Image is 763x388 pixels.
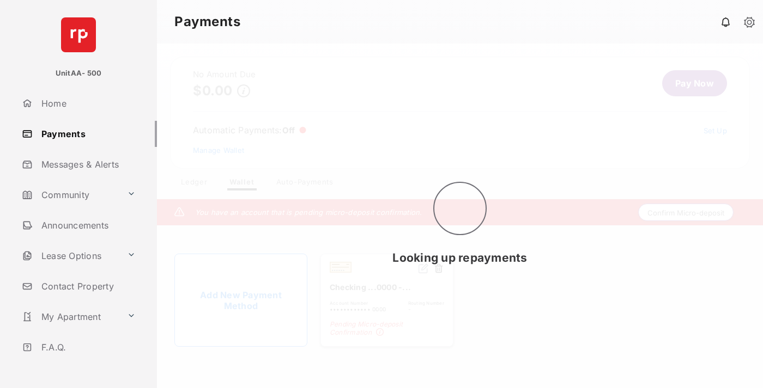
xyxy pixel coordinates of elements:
[392,251,527,264] span: Looking up repayments
[17,151,157,177] a: Messages & Alerts
[17,243,123,269] a: Lease Options
[61,17,96,52] img: svg+xml;base64,PHN2ZyB4bWxucz0iaHR0cDovL3d3dy53My5vcmcvMjAwMC9zdmciIHdpZHRoPSI2NCIgaGVpZ2h0PSI2NC...
[56,68,102,79] p: UnitAA- 500
[17,334,157,360] a: F.A.Q.
[174,15,240,28] strong: Payments
[17,212,157,238] a: Announcements
[17,304,123,330] a: My Apartment
[17,121,157,147] a: Payments
[17,273,157,299] a: Contact Property
[17,182,123,208] a: Community
[17,90,157,116] a: Home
